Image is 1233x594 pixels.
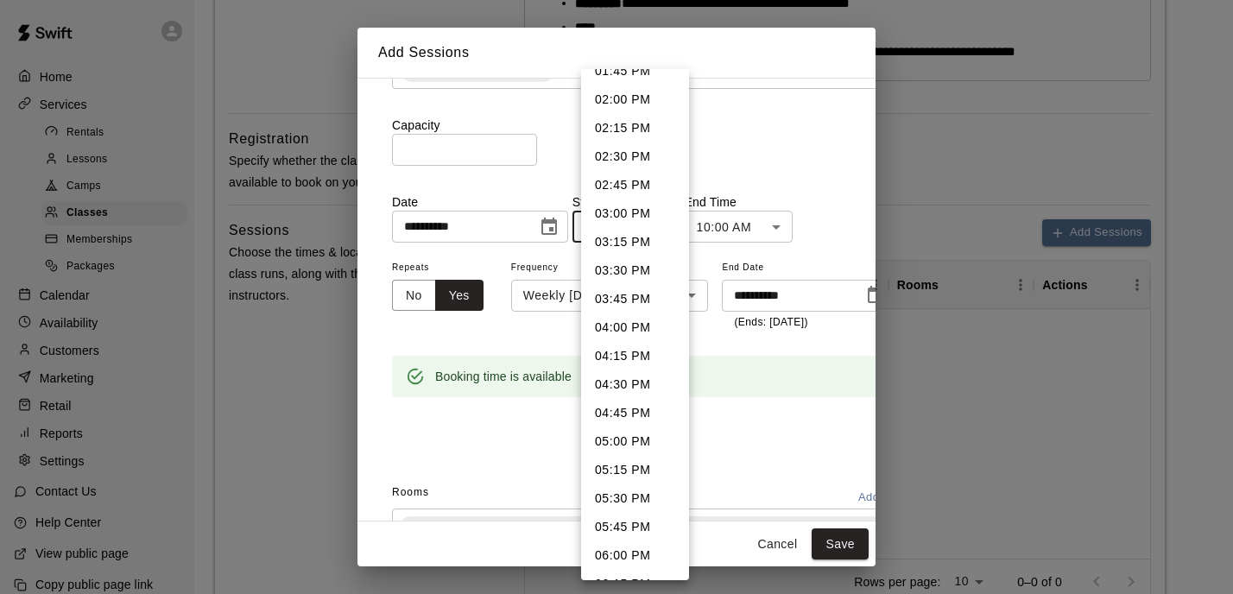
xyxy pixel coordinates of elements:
[581,228,689,256] li: 03:15 PM
[581,513,689,541] li: 05:45 PM
[581,142,689,171] li: 02:30 PM
[581,370,689,399] li: 04:30 PM
[581,171,689,199] li: 02:45 PM
[581,114,689,142] li: 02:15 PM
[581,342,689,370] li: 04:15 PM
[581,427,689,456] li: 05:00 PM
[581,199,689,228] li: 03:00 PM
[581,85,689,114] li: 02:00 PM
[581,541,689,570] li: 06:00 PM
[581,57,689,85] li: 01:45 PM
[581,313,689,342] li: 04:00 PM
[581,256,689,285] li: 03:30 PM
[581,484,689,513] li: 05:30 PM
[581,285,689,313] li: 03:45 PM
[581,456,689,484] li: 05:15 PM
[581,399,689,427] li: 04:45 PM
